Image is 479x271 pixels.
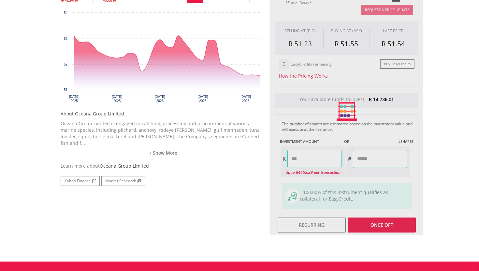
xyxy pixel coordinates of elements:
h5: About Oceana Group Limited [61,111,265,117]
p: Oceana Group Limited is engaged in catching, processing and procurement of various marine species... [61,120,265,146]
span: Oceana Group Limited [100,163,149,169]
text: 53 [64,37,68,40]
svg: Interactive chart [61,9,265,107]
text: 51 [64,88,68,92]
text: [DATE] 2025 [198,95,208,103]
a: Yahoo Finance [61,176,100,186]
text: [DATE] 2025 [240,95,251,103]
text: [DATE] 2025 [112,95,123,103]
text: 52 [64,63,68,66]
div: Chart. Highcharts interactive chart. [61,9,265,107]
div: Learn more about [61,163,265,169]
text: 54 [64,11,68,15]
a: Market Research [101,176,145,186]
a: + Show More [61,150,265,156]
text: [DATE] 2025 [155,95,165,103]
text: [DATE] 2025 [69,95,80,103]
